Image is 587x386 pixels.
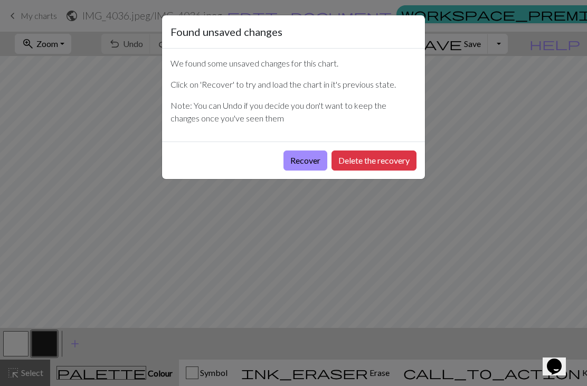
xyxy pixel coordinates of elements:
h5: Found unsaved changes [171,24,282,40]
p: Click on 'Recover' to try and load the chart in it's previous state. [171,78,416,91]
p: We found some unsaved changes for this chart. [171,57,416,70]
button: Recover [283,150,327,171]
p: Note: You can Undo if you decide you don't want to keep the changes once you've seen them [171,99,416,125]
button: Delete the recovery [332,150,416,171]
iframe: chat widget [543,344,576,375]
